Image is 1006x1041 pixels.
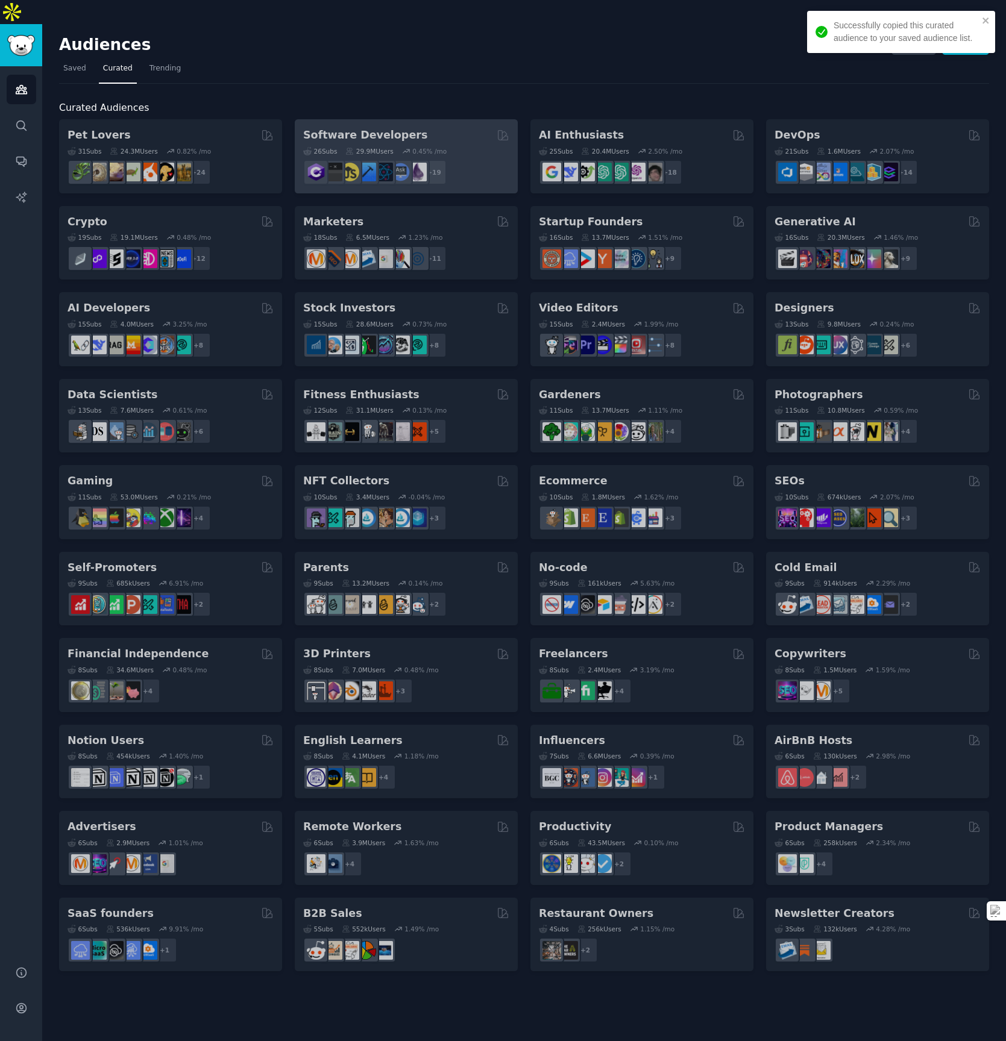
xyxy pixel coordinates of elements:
span: Curated [103,63,133,74]
img: GummySearch logo [7,35,35,56]
button: close [982,16,990,25]
span: Curated Audiences [59,101,149,116]
a: Saved [59,59,90,84]
a: Curated [99,59,137,84]
span: Saved [63,63,86,74]
span: Trending [149,63,181,74]
a: Trending [145,59,185,84]
div: Successfully copied this curated audience to your saved audience list. [834,19,978,45]
h2: Audiences [59,36,891,55]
